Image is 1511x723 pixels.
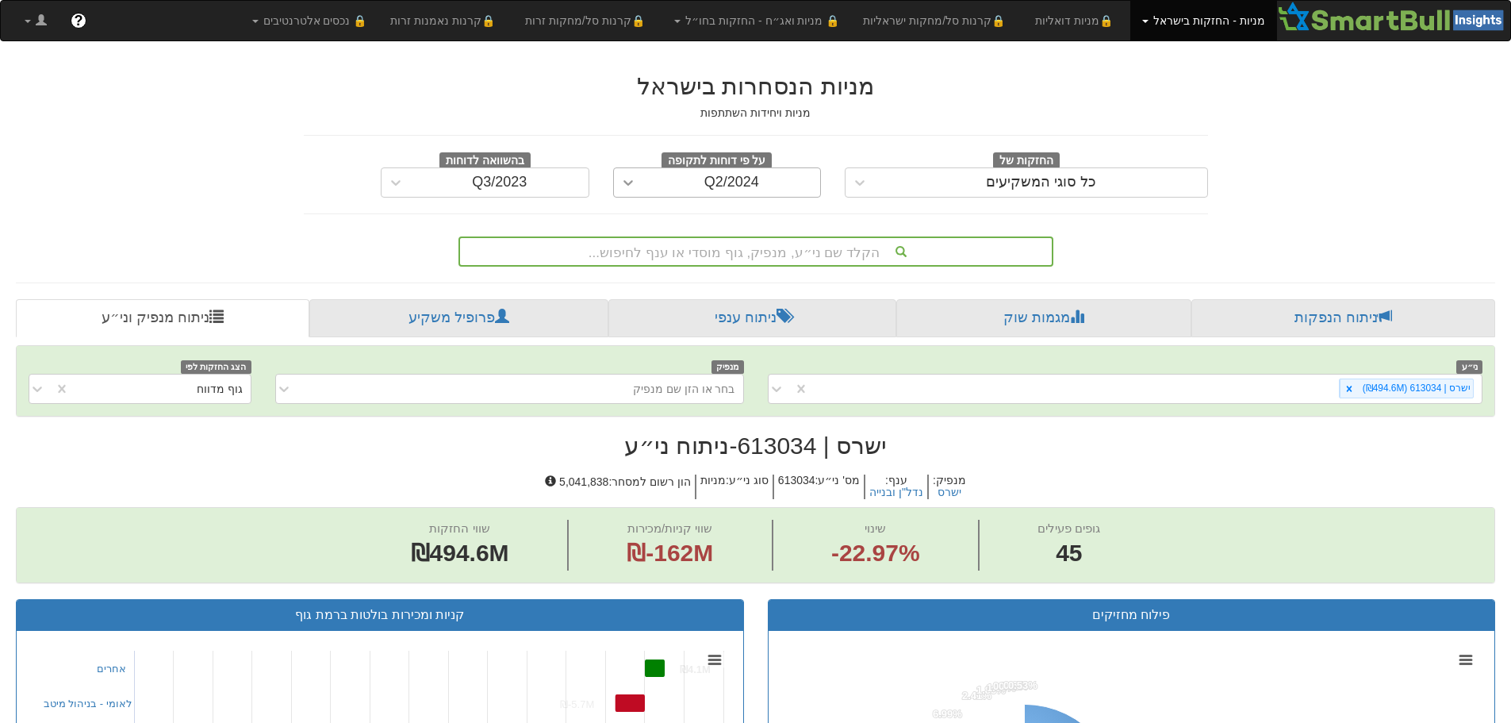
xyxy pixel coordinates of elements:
a: 🔒קרנות נאמנות זרות [378,1,513,40]
div: הקלד שם ני״ע, מנפיק, גוף מוסדי או ענף לחיפוש... [460,238,1052,265]
a: ניתוח ענפי [608,299,896,337]
span: מנפיק [711,360,744,374]
a: 🔒קרנות סל/מחקות ישראליות [851,1,1022,40]
a: ניתוח הנפקות [1191,299,1495,337]
a: פרופיל משקיע [309,299,608,337]
div: Q3/2023 [472,175,527,190]
h5: הון רשום למסחר : 5,041,838 [541,475,695,499]
h3: פילוח מחזיקים [780,608,1483,622]
tspan: 6.99% [933,708,962,720]
span: שינוי [865,521,886,535]
tspan: ₪4.1M [680,663,711,675]
h5: מנפיק : [927,475,970,499]
span: בהשוואה לדוחות [439,152,531,170]
h5: סוג ני״ע : מניות [695,475,773,499]
tspan: 2.41% [962,690,991,702]
button: ישרס [938,486,961,498]
span: שווי קניות/מכירות [627,521,712,535]
span: ₪-162M [627,540,713,566]
div: גוף מדווח [197,381,243,397]
a: מניות - החזקות בישראל [1130,1,1276,40]
a: 🔒 נכסים אלטרנטיבים [240,1,379,40]
a: אחרים [97,663,126,675]
tspan: 1.83% [976,684,1006,696]
button: נדל"ן ובנייה [869,486,923,498]
a: לאומי - בניהול מיטב [44,698,132,710]
tspan: ₪-5.7M [560,698,594,710]
h3: קניות ומכירות בולטות ברמת גוף [29,608,731,622]
a: ? [59,1,98,40]
a: מגמות שוק [896,299,1191,337]
tspan: 0.64% [1003,679,1033,691]
div: כל סוגי המשקיעים [986,175,1096,190]
a: ניתוח מנפיק וני״ע [16,299,309,337]
a: 🔒קרנות סל/מחקות זרות [513,1,662,40]
tspan: 0.76% [993,680,1022,692]
tspan: 0.72% [999,680,1028,692]
h2: ישרס | 613034 - ניתוח ני״ע [16,433,1495,459]
span: החזקות של [993,152,1060,170]
tspan: 0.53% [1008,679,1037,691]
div: ישרס | 613034 (₪494.6M) [1358,379,1473,398]
div: בחר או הזן שם מנפיק [633,381,735,397]
a: 🔒מניות דואליות [1023,1,1131,40]
h5: מניות ויחידות השתתפות [304,107,1208,119]
span: ₪494.6M [411,540,509,566]
span: על פי דוחות לתקופה [662,152,772,170]
h5: מס' ני״ע : 613034 [773,475,864,499]
tspan: 1.00% [987,682,1016,694]
span: שווי החזקות [429,521,489,535]
img: Smartbull [1277,1,1510,33]
span: ? [74,13,82,29]
h2: מניות הנסחרות בישראל [304,73,1208,99]
span: גופים פעילים [1037,521,1100,535]
span: 45 [1037,536,1100,571]
span: -22.97% [831,536,920,571]
a: 🔒 מניות ואג״ח - החזקות בחו״ל [662,1,851,40]
span: ני״ע [1456,360,1482,374]
div: Q2/2024 [704,175,759,190]
h5: ענף : [864,475,927,499]
span: הצג החזקות לפי [181,360,251,374]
